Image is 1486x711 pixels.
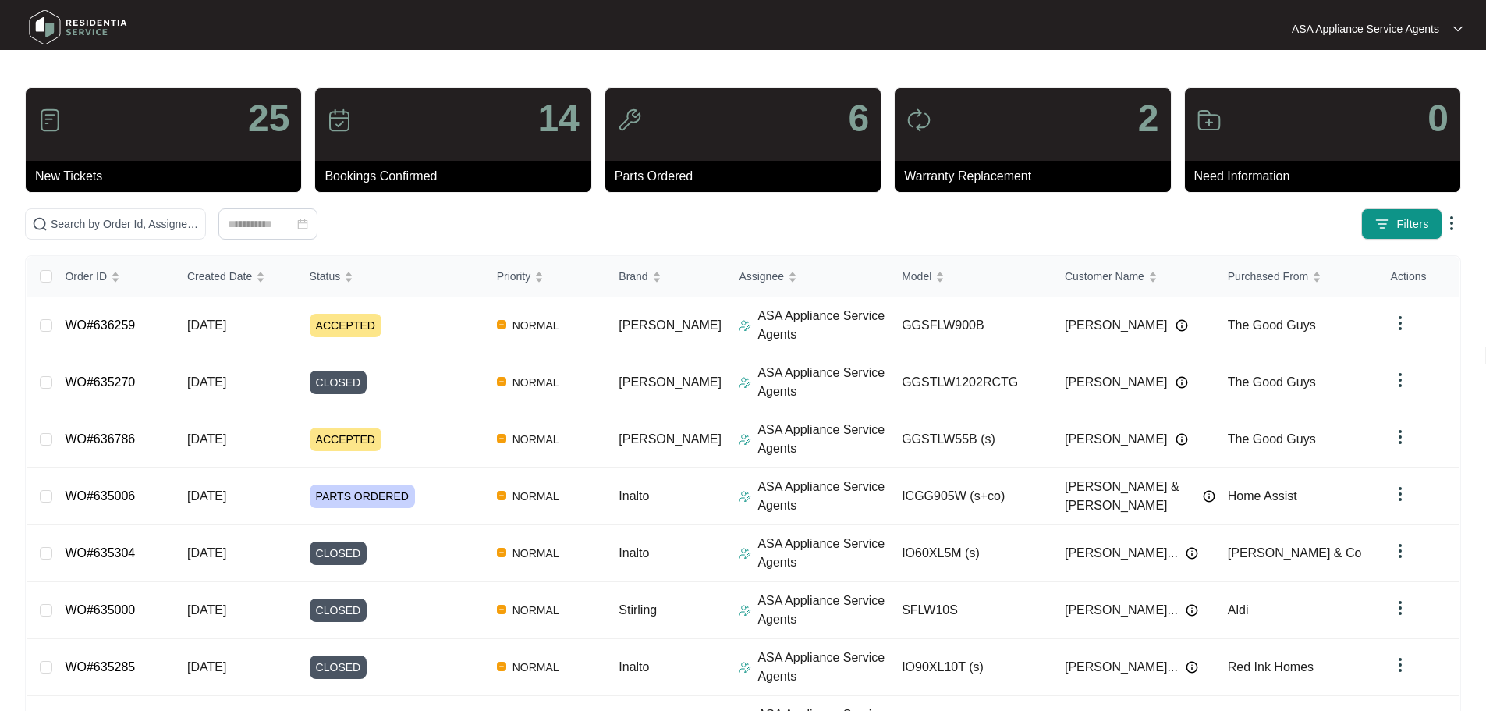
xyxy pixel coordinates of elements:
[619,432,722,446] span: [PERSON_NAME]
[1176,433,1188,446] img: Info icon
[757,478,889,515] p: ASA Appliance Service Agents
[1176,376,1188,389] img: Info icon
[248,100,289,137] p: 25
[187,432,226,446] span: [DATE]
[506,601,566,620] span: NORMAL
[187,603,226,617] span: [DATE]
[757,592,889,629] p: ASA Appliance Service Agents
[757,535,889,572] p: ASA Appliance Service Agents
[1228,660,1314,674] span: Red Ink Homes
[619,546,649,560] span: Inalto
[497,548,506,557] img: Vercel Logo
[739,268,784,285] span: Assignee
[1176,319,1188,332] img: Info icon
[310,371,367,394] span: CLOSED
[506,373,566,392] span: NORMAL
[619,268,647,285] span: Brand
[1391,599,1410,617] img: dropdown arrow
[65,432,135,446] a: WO#636786
[1391,314,1410,332] img: dropdown arrow
[1374,216,1390,232] img: filter icon
[1228,318,1316,332] span: The Good Guys
[506,487,566,506] span: NORMAL
[1194,167,1460,186] p: Need Information
[757,649,889,686] p: ASA Appliance Service Agents
[739,661,751,674] img: Assigner Icon
[1052,256,1215,297] th: Customer Name
[739,604,751,617] img: Assigner Icon
[1391,371,1410,389] img: dropdown arrow
[497,605,506,614] img: Vercel Logo
[497,434,506,443] img: Vercel Logo
[497,662,506,671] img: Vercel Logo
[1138,100,1159,137] p: 2
[619,375,722,389] span: [PERSON_NAME]
[1215,256,1378,297] th: Purchased From
[506,316,566,335] span: NORMAL
[310,656,367,679] span: CLOSED
[1396,216,1429,233] span: Filters
[757,307,889,344] p: ASA Appliance Service Agents
[1197,108,1222,133] img: icon
[889,582,1052,639] td: SFLW10S
[902,268,931,285] span: Model
[310,542,367,565] span: CLOSED
[1228,375,1316,389] span: The Good Guys
[889,639,1052,696] td: IO90XL10T (s)
[65,660,135,674] a: WO#635285
[1228,489,1297,503] span: Home Assist
[906,108,931,133] img: icon
[1228,546,1362,560] span: [PERSON_NAME] & Co
[739,547,751,560] img: Assigner Icon
[23,4,133,51] img: residentia service logo
[619,603,657,617] span: Stirling
[175,256,297,297] th: Created Date
[619,660,649,674] span: Inalto
[187,546,226,560] span: [DATE]
[1065,658,1178,677] span: [PERSON_NAME]...
[617,108,642,133] img: icon
[739,319,751,332] img: Assigner Icon
[297,256,484,297] th: Status
[1186,604,1198,617] img: Info icon
[889,525,1052,582] td: IO60XL5M (s)
[889,354,1052,411] td: GGSTLW1202RCTG
[1378,256,1459,297] th: Actions
[1453,25,1463,33] img: dropdown arrow
[1361,208,1442,240] button: filter iconFilters
[1065,373,1168,392] span: [PERSON_NAME]
[1442,214,1461,233] img: dropdown arrow
[619,318,722,332] span: [PERSON_NAME]
[187,268,252,285] span: Created Date
[325,167,590,186] p: Bookings Confirmed
[65,318,135,332] a: WO#636259
[1391,485,1410,503] img: dropdown arrow
[615,167,881,186] p: Parts Ordered
[65,268,107,285] span: Order ID
[848,100,869,137] p: 6
[726,256,889,297] th: Assignee
[757,364,889,401] p: ASA Appliance Service Agents
[52,256,175,297] th: Order ID
[187,375,226,389] span: [DATE]
[1186,547,1198,560] img: Info icon
[1065,544,1178,563] span: [PERSON_NAME]...
[187,660,226,674] span: [DATE]
[1427,100,1449,137] p: 0
[51,215,199,233] input: Search by Order Id, Assignee Name, Customer Name, Brand and Model
[1292,21,1439,37] p: ASA Appliance Service Agents
[65,546,135,560] a: WO#635304
[739,376,751,389] img: Assigner Icon
[497,491,506,500] img: Vercel Logo
[1228,432,1316,446] span: The Good Guys
[1186,661,1198,674] img: Info icon
[310,428,381,451] span: ACCEPTED
[1065,601,1178,620] span: [PERSON_NAME]...
[310,268,341,285] span: Status
[35,167,301,186] p: New Tickets
[37,108,62,133] img: icon
[1065,478,1195,515] span: [PERSON_NAME] & [PERSON_NAME]
[32,216,48,232] img: search-icon
[537,100,579,137] p: 14
[1228,603,1249,617] span: Aldi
